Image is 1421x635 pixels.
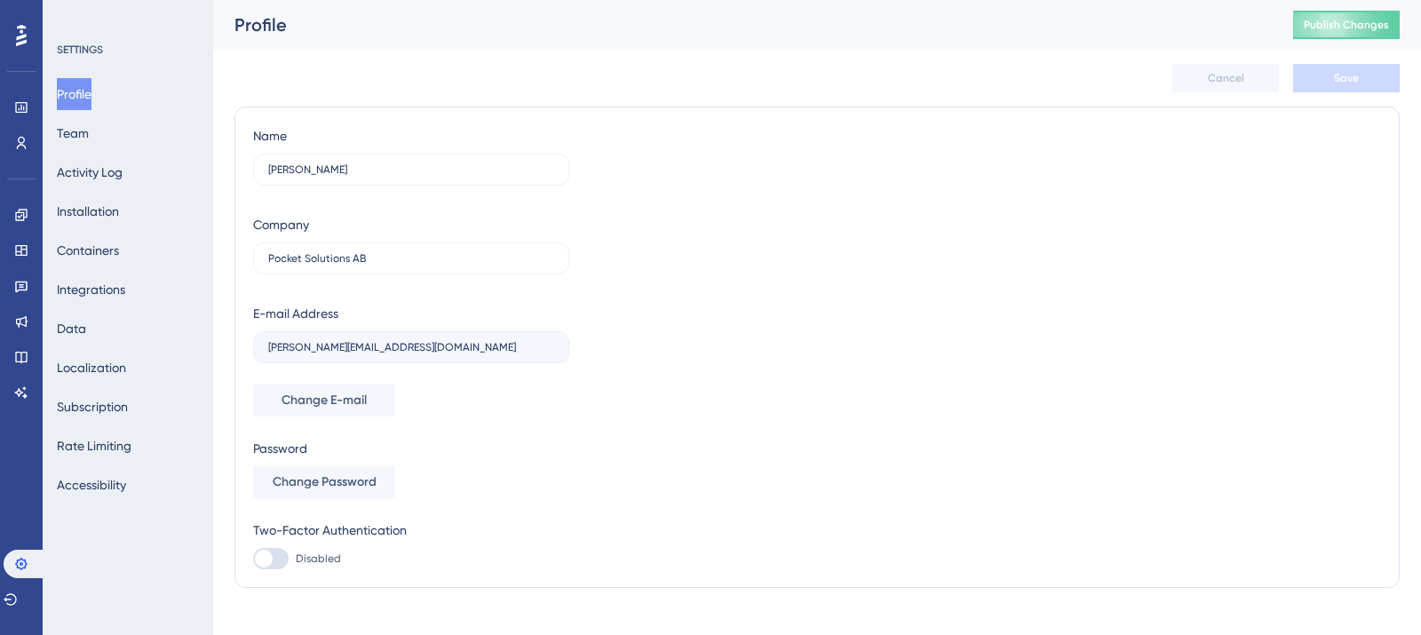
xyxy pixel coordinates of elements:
[268,341,554,353] input: E-mail Address
[57,313,86,345] button: Data
[253,125,287,147] div: Name
[296,552,341,566] span: Disabled
[1208,71,1244,85] span: Cancel
[57,352,126,384] button: Localization
[253,438,569,459] div: Password
[1304,18,1389,32] span: Publish Changes
[253,214,309,235] div: Company
[57,43,201,57] div: SETTINGS
[57,430,131,462] button: Rate Limiting
[57,156,123,188] button: Activity Log
[1293,11,1400,39] button: Publish Changes
[273,472,377,493] span: Change Password
[57,78,91,110] button: Profile
[57,234,119,266] button: Containers
[268,163,554,176] input: Name Surname
[1172,64,1279,92] button: Cancel
[1334,71,1359,85] span: Save
[57,391,128,423] button: Subscription
[57,274,125,306] button: Integrations
[282,390,367,411] span: Change E-mail
[253,385,395,417] button: Change E-mail
[57,469,126,501] button: Accessibility
[57,195,119,227] button: Installation
[268,252,554,265] input: Company Name
[253,466,395,498] button: Change Password
[1293,64,1400,92] button: Save
[57,117,89,149] button: Team
[253,303,338,324] div: E-mail Address
[234,12,1249,37] div: Profile
[253,520,569,541] div: Two-Factor Authentication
